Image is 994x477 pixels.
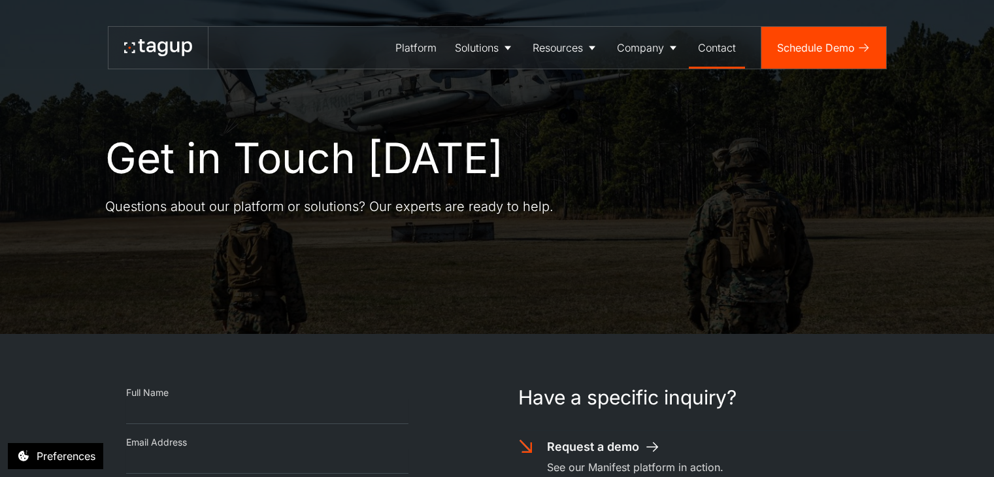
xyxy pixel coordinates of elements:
[608,27,689,69] a: Company
[446,27,523,69] a: Solutions
[105,197,554,216] p: Questions about our platform or solutions? Our experts are ready to help.
[777,40,855,56] div: Schedule Demo
[386,27,446,69] a: Platform
[761,27,886,69] a: Schedule Demo
[523,27,608,69] a: Resources
[395,40,437,56] div: Platform
[547,438,639,455] div: Request a demo
[518,386,869,409] h1: Have a specific inquiry?
[547,459,723,475] div: See our Manifest platform in action.
[105,135,503,182] h1: Get in Touch [DATE]
[455,40,499,56] div: Solutions
[617,40,664,56] div: Company
[689,27,745,69] a: Contact
[126,436,408,449] div: Email Address
[698,40,736,56] div: Contact
[126,386,408,399] div: Full Name
[533,40,583,56] div: Resources
[547,438,661,455] a: Request a demo
[37,448,95,464] div: Preferences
